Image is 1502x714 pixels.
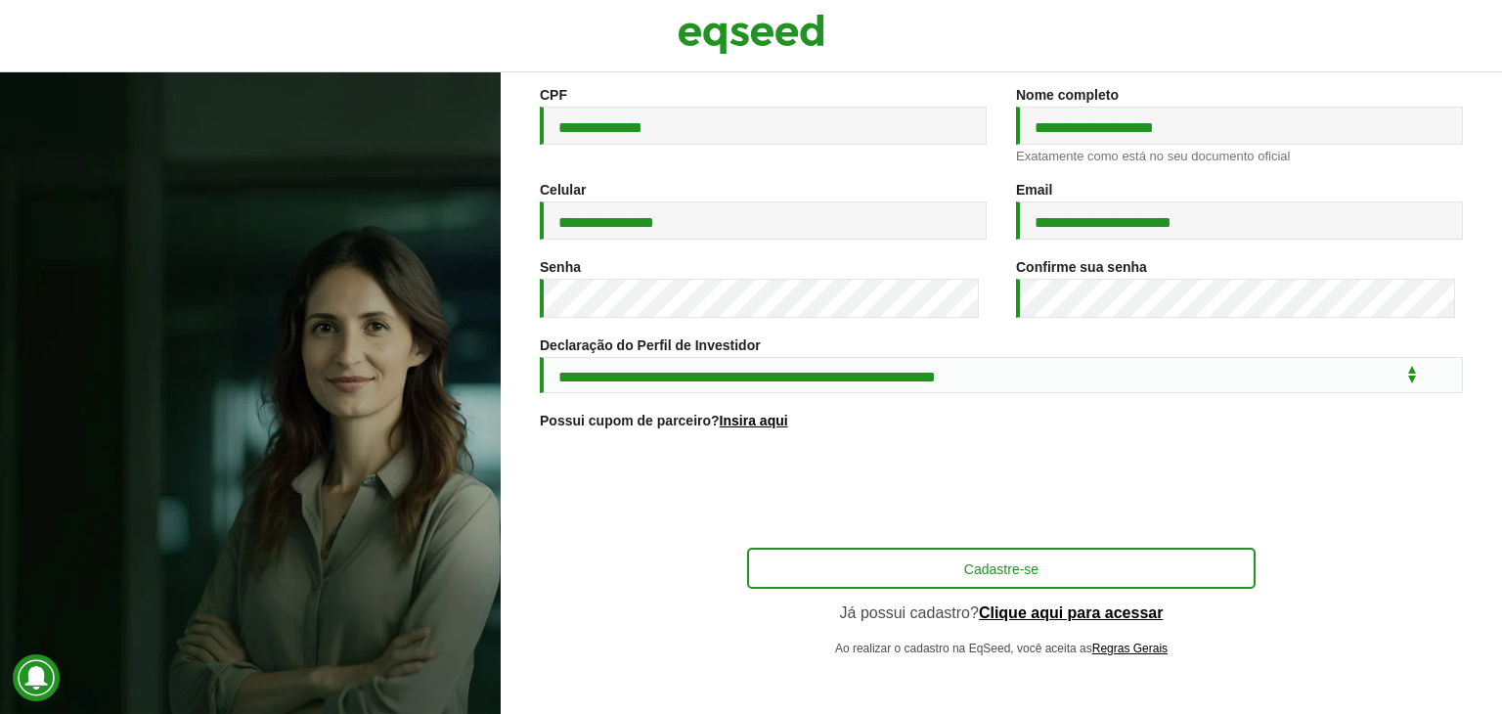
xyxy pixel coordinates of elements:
[1016,260,1147,274] label: Confirme sua senha
[979,605,1164,621] a: Clique aqui para acessar
[747,603,1256,622] p: Já possui cadastro?
[540,338,761,352] label: Declaração do Perfil de Investidor
[540,88,567,102] label: CPF
[747,642,1256,655] p: Ao realizar o cadastro na EqSeed, você aceita as
[1016,150,1463,162] div: Exatamente como está no seu documento oficial
[540,260,581,274] label: Senha
[720,414,788,427] a: Insira aqui
[678,10,824,59] img: EqSeed Logo
[1092,643,1168,654] a: Regras Gerais
[1016,88,1119,102] label: Nome completo
[540,183,586,197] label: Celular
[540,414,788,427] label: Possui cupom de parceiro?
[1016,183,1052,197] label: Email
[747,548,1256,589] button: Cadastre-se
[853,452,1150,528] iframe: reCAPTCHA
